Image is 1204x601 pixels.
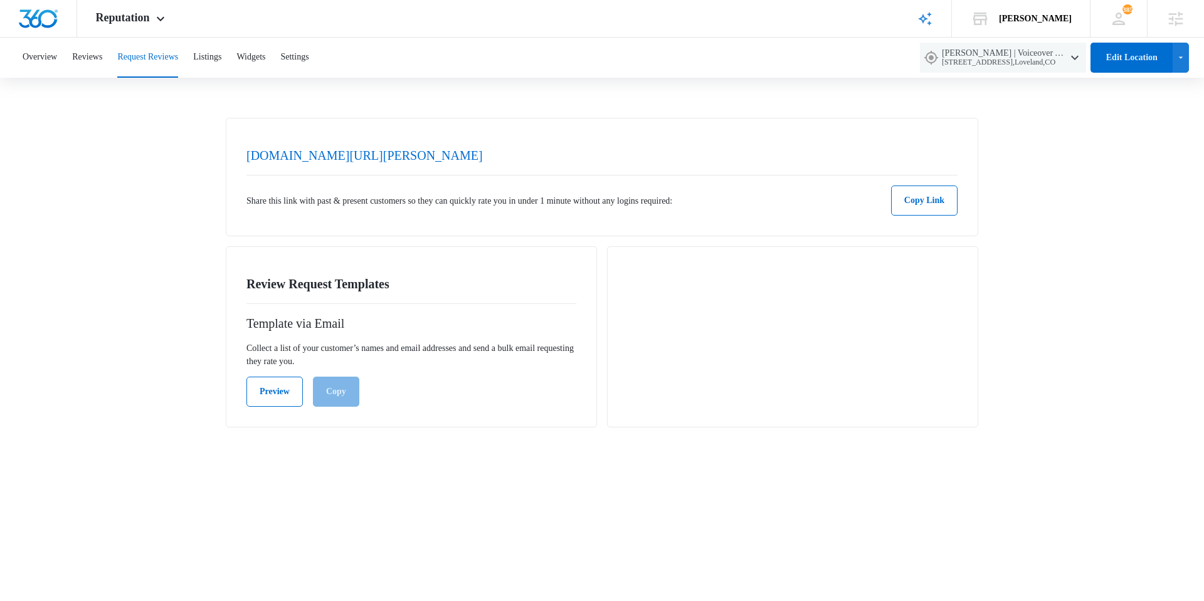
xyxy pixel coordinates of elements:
div: account name [999,14,1072,24]
span: 385 [1122,4,1133,14]
button: Reviews [72,38,102,78]
h2: Review Request Templates [246,274,576,293]
button: Copy Link [891,186,958,216]
button: Request Reviews [117,38,178,78]
span: Reputation [96,11,150,24]
a: [DOMAIN_NAME][URL][PERSON_NAME] [246,149,483,162]
span: [STREET_ADDRESS] , Loveland , CO [942,58,1067,67]
button: Preview [246,377,303,407]
button: Settings [280,38,309,78]
div: Share this link with past & present customers so they can quickly rate you in under 1 minute with... [246,186,958,216]
p: Template via Email [246,314,576,333]
button: Overview [23,38,57,78]
div: notifications count [1122,4,1133,14]
button: Edit Location [1090,43,1173,73]
button: [PERSON_NAME] | Voiceover Artist[STREET_ADDRESS],Loveland,CO [920,43,1086,73]
span: [PERSON_NAME] | Voiceover Artist [942,48,1067,67]
button: Widgets [236,38,265,78]
p: Collect a list of your customer’s names and email addresses and send a bulk email requesting they... [246,342,576,368]
button: Listings [193,38,221,78]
